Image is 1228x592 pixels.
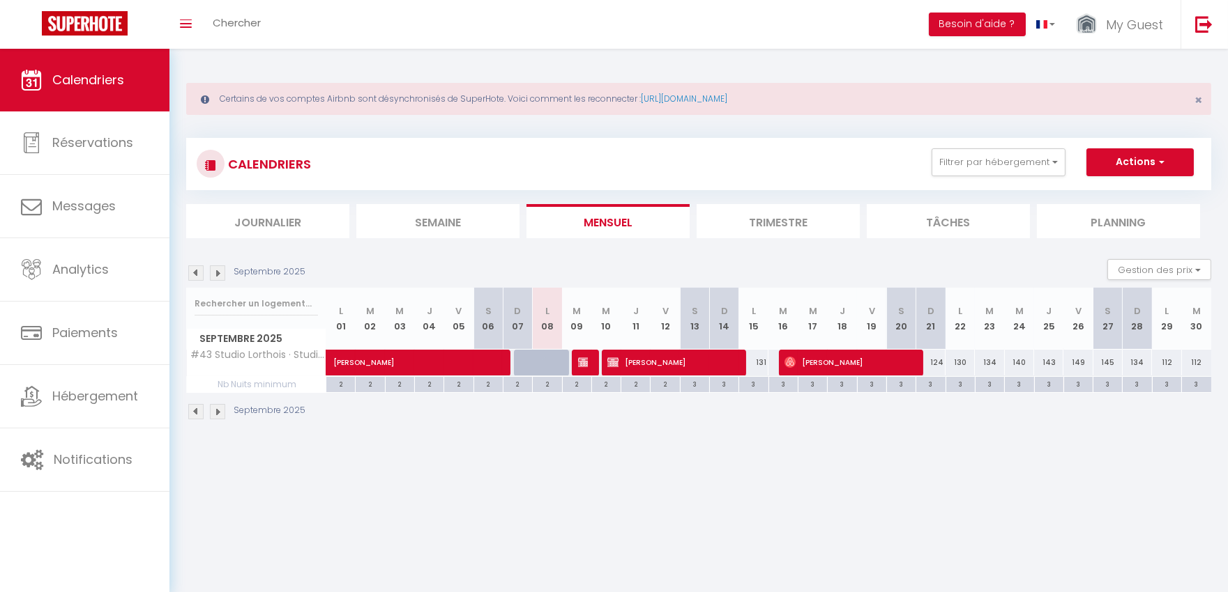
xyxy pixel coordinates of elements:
span: Calendriers [52,71,124,88]
div: 3 [976,377,1004,390]
abbr: D [721,304,728,318]
button: Gestion des prix [1107,259,1211,280]
th: 11 [621,288,651,350]
div: 112 [1182,350,1211,375]
abbr: V [1075,304,1082,318]
abbr: L [752,304,756,318]
abbr: D [515,304,522,318]
img: Super Booking [42,11,128,36]
abbr: L [545,304,549,318]
th: 02 [356,288,385,350]
div: 3 [1064,377,1093,390]
th: 30 [1182,288,1211,350]
img: logout [1195,15,1213,33]
abbr: V [869,304,875,318]
div: 145 [1093,350,1123,375]
abbr: J [427,304,432,318]
abbr: M [809,304,817,318]
th: 29 [1152,288,1181,350]
div: 3 [858,377,886,390]
th: 05 [444,288,473,350]
p: Septembre 2025 [234,265,305,279]
div: 3 [828,377,856,390]
div: 2 [621,377,650,390]
abbr: V [662,304,669,318]
th: 19 [857,288,886,350]
abbr: V [455,304,462,318]
abbr: D [927,304,934,318]
div: 2 [651,377,679,390]
div: 143 [1034,350,1063,375]
li: Mensuel [526,204,690,238]
span: Messages [52,197,116,215]
abbr: M [1015,304,1024,318]
span: Notifications [54,451,132,468]
div: 2 [356,377,384,390]
th: 20 [886,288,916,350]
div: 3 [681,377,709,390]
input: Rechercher un logement... [195,291,318,316]
abbr: S [485,304,492,318]
li: Journalier [186,204,349,238]
abbr: L [1165,304,1169,318]
div: 131 [739,350,768,375]
th: 06 [473,288,503,350]
div: 2 [533,377,561,390]
div: 149 [1063,350,1093,375]
span: [PERSON_NAME] [333,342,526,368]
div: 3 [798,377,827,390]
span: Paiements [52,324,118,341]
abbr: M [573,304,581,318]
th: 28 [1123,288,1152,350]
div: 3 [1123,377,1151,390]
abbr: M [602,304,610,318]
div: 2 [503,377,532,390]
p: Septembre 2025 [234,404,305,417]
th: 22 [946,288,975,350]
a: [URL][DOMAIN_NAME] [641,93,727,104]
th: 12 [651,288,680,350]
th: 18 [828,288,857,350]
div: 3 [1153,377,1181,390]
button: Ouvrir le widget de chat LiveChat [11,6,53,47]
th: 23 [975,288,1004,350]
button: Filtrer par hébergement [932,148,1066,176]
div: 3 [1093,377,1122,390]
div: 3 [769,377,798,390]
div: 2 [563,377,591,390]
div: 112 [1152,350,1181,375]
span: Chercher [213,15,261,30]
abbr: M [986,304,994,318]
div: 2 [415,377,444,390]
th: 15 [739,288,768,350]
th: 07 [503,288,532,350]
th: 27 [1093,288,1123,350]
span: [PERSON_NAME] [607,349,734,375]
li: Planning [1037,204,1200,238]
div: 3 [946,377,975,390]
abbr: M [366,304,374,318]
abbr: S [898,304,904,318]
abbr: M [779,304,787,318]
abbr: D [1134,304,1141,318]
span: Hébergement [52,387,138,405]
div: 2 [326,377,355,390]
button: Close [1195,94,1202,107]
div: 3 [887,377,916,390]
th: 14 [710,288,739,350]
th: 10 [591,288,621,350]
th: 16 [768,288,798,350]
th: 13 [680,288,709,350]
th: 03 [385,288,414,350]
div: 134 [1123,350,1152,375]
abbr: L [339,304,343,318]
button: Besoin d'aide ? [929,13,1026,36]
abbr: S [1105,304,1111,318]
abbr: J [633,304,639,318]
a: [PERSON_NAME] [326,350,356,376]
div: 3 [1035,377,1063,390]
button: Actions [1086,148,1194,176]
th: 01 [326,288,356,350]
span: Nb Nuits minimum [187,377,326,392]
span: Septembre 2025 [187,329,326,349]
